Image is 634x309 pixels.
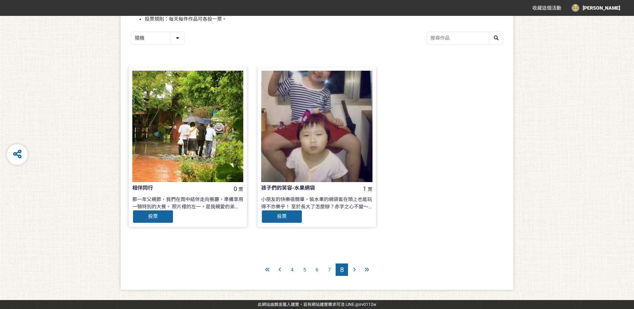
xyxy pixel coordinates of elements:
li: 投票規則：每天每件作品可各投一票。 [145,16,503,23]
span: 4 [291,267,294,272]
span: 票 [368,187,372,192]
span: 7 [328,267,331,272]
span: 收藏這個活動 [532,5,561,11]
span: 8 [340,266,344,274]
span: 0 [234,185,237,192]
a: 孩子們的笑容-水果網袋1票小朋友的快樂很簡單，裝水果的網袋套在頭上也能玩得不亦樂乎！ 至於長大了怎麼辦？赤字之心不變～ 兩姐妹現在只有較長的假期可玩在一起，一升上大學、一高中了，平時考試一堆，偶... [257,67,376,227]
span: 1 [363,185,366,192]
a: @irv0112w [355,302,376,307]
span: 6 [316,267,318,272]
span: 5 [303,267,306,272]
a: 相伴同行0票那一年父親節，我們在雨中結伴走向餐廳，準備享用一頓特別的大餐。 照片裡的左一，是我親愛的弟弟，他與腦瘤奮戰過後離開了我們；左二是媽媽，左三是我，左四是爺爺，他也在不久後離開。 那天的... [129,67,247,227]
div: 小朋友的快樂很簡單，裝水果的網袋套在頭上也能玩得不亦樂乎！ 至於長大了怎麼辦？赤字之心不變～ 兩姐妹現在只有較長的假期可玩在一起，一升上大學、一高中了，平時考試一堆，偶爾電話問課業如何？有啥事物... [261,196,372,210]
div: 相伴同行 [132,184,221,192]
span: 投票 [148,213,158,219]
div: 孩子們的笑容-水果網袋 [261,184,350,192]
span: 可洽 LINE: [258,302,376,307]
a: 此網站由獎金獵人建置，若有網站建置需求 [258,302,336,307]
input: 搜尋作品 [427,32,503,44]
span: 投票 [277,213,287,219]
span: 票 [238,187,243,192]
div: 那一年父親節，我們在雨中結伴走向餐廳，準備享用一頓特別的大餐。 照片裡的左一，是我親愛的弟弟，他與腦瘤奮戰過後離開了我們；左二是媽媽，左三是我，左四是爺爺，他也在不久後離開。 那天的雨很溫柔，把... [132,196,244,210]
